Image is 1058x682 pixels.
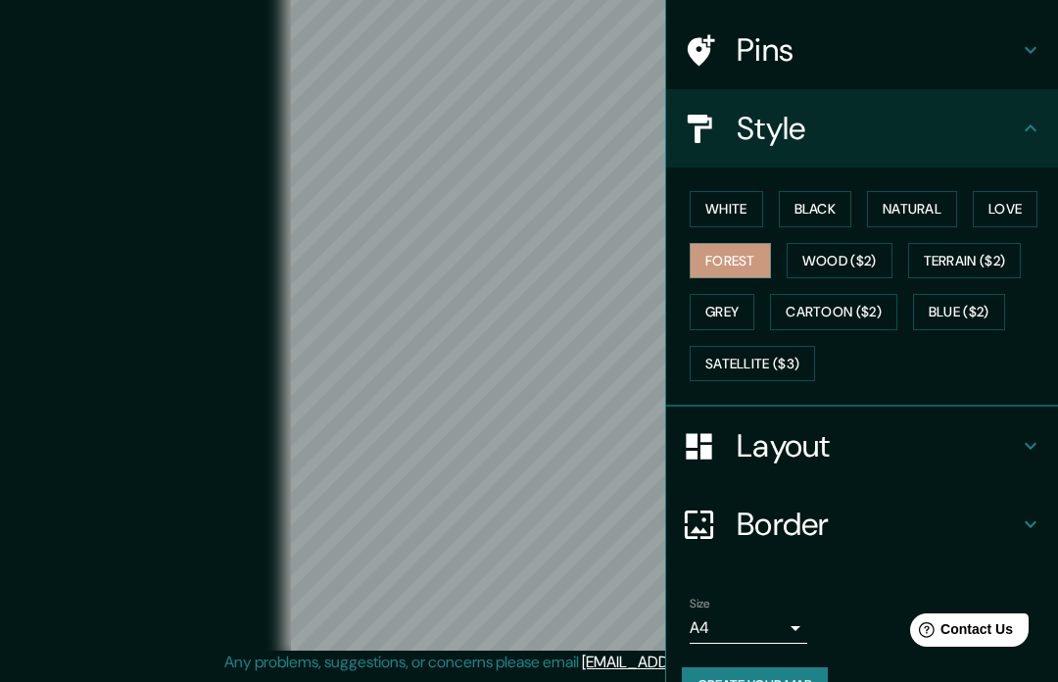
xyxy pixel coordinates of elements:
[770,294,897,330] button: Cartoon ($2)
[666,485,1058,563] div: Border
[737,505,1019,544] h4: Border
[913,294,1005,330] button: Blue ($2)
[973,191,1037,227] button: Love
[582,652,824,672] a: [EMAIL_ADDRESS][DOMAIN_NAME]
[666,89,1058,168] div: Style
[690,612,807,644] div: A4
[779,191,852,227] button: Black
[690,346,815,382] button: Satellite ($3)
[666,407,1058,485] div: Layout
[867,191,957,227] button: Natural
[690,294,754,330] button: Grey
[737,30,1019,70] h4: Pins
[908,243,1022,279] button: Terrain ($2)
[690,596,710,612] label: Size
[690,243,771,279] button: Forest
[666,11,1058,89] div: Pins
[690,191,763,227] button: White
[224,651,827,674] p: Any problems, suggestions, or concerns please email .
[884,606,1036,660] iframe: Help widget launcher
[787,243,892,279] button: Wood ($2)
[737,426,1019,465] h4: Layout
[737,109,1019,148] h4: Style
